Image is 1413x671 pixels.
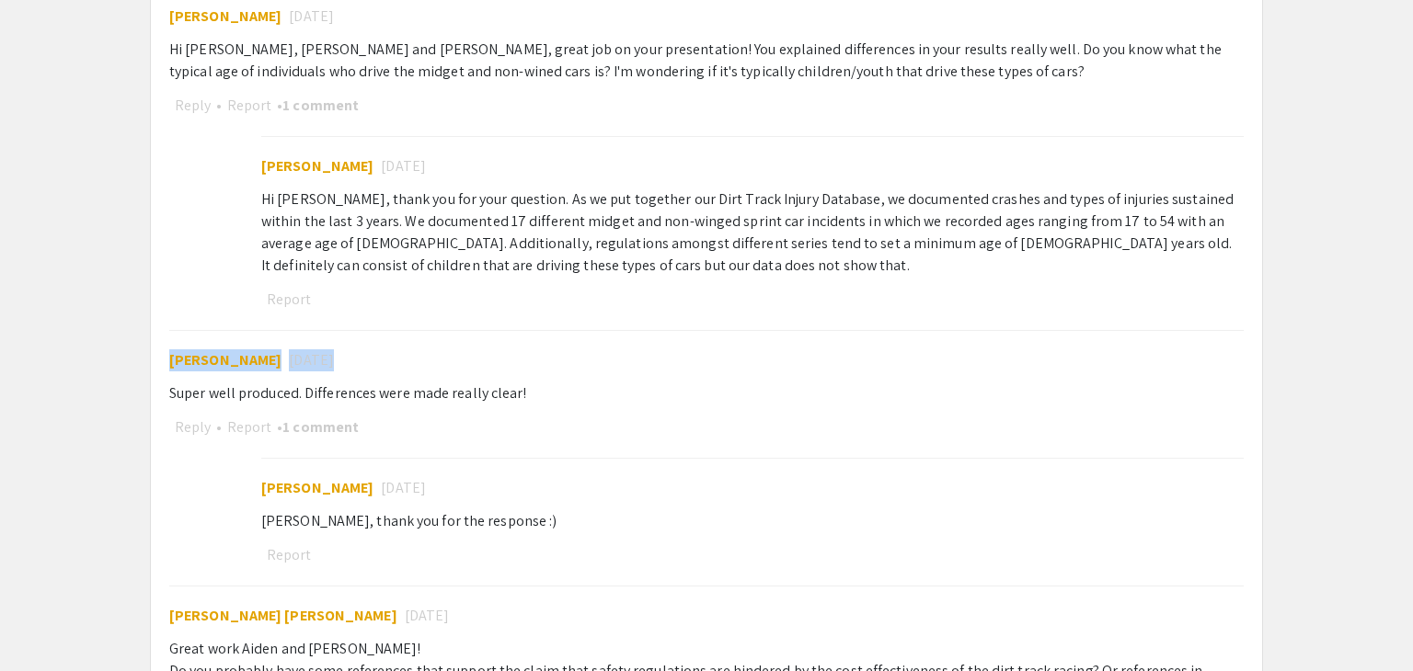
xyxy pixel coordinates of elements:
[169,606,397,625] span: [PERSON_NAME] [PERSON_NAME]
[261,288,316,312] button: Report
[405,605,450,627] span: [DATE]
[222,415,277,439] button: Report
[381,477,426,499] span: [DATE]
[14,588,78,657] iframe: Chat
[261,478,373,497] span: [PERSON_NAME]
[169,350,281,370] span: [PERSON_NAME]
[169,6,281,26] span: [PERSON_NAME]
[261,510,1244,532] div: [PERSON_NAME], thank you for the response :)
[381,155,426,177] span: [DATE]
[261,543,316,567] button: Report
[169,94,216,118] button: Reply
[261,188,1244,277] div: Hi [PERSON_NAME], thank you for your question. As we put together our Dirt Track Injury Database,...
[289,6,334,28] span: [DATE]
[169,415,216,439] button: Reply
[289,349,334,371] span: [DATE]
[261,156,373,176] span: [PERSON_NAME]
[169,415,1244,439] div: • • 1 comment
[169,382,1244,404] div: Super well produced. Differences were made really clear!
[222,94,277,118] button: Report
[169,39,1244,83] div: Hi [PERSON_NAME], [PERSON_NAME] and [PERSON_NAME], great job on your presentation! You explained ...
[169,94,1244,118] div: • • 1 comment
